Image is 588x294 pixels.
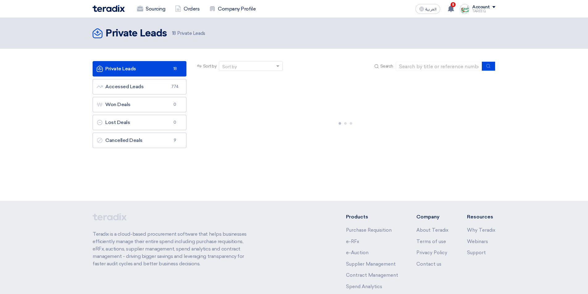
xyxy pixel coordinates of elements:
[416,213,448,221] li: Company
[346,227,392,233] a: Purchase Requisition
[93,5,125,12] img: Teradix logo
[171,119,179,126] span: 0
[346,250,369,255] a: e-Auction
[467,239,488,244] a: Webinars
[132,2,170,16] a: Sourcing
[346,284,382,289] a: Spend Analytics
[203,63,217,69] span: Sort by
[416,239,446,244] a: Terms of use
[472,5,490,10] div: Account
[416,250,447,255] a: Privacy Policy
[171,137,179,143] span: 9
[106,27,167,40] h2: Private Leads
[93,230,254,267] p: Teradix is a cloud-based procurement software that helps businesses efficiently manage their enti...
[425,7,436,11] span: العربية
[460,4,470,14] img: Screenshot___1727703618088.png
[346,213,398,221] li: Products
[467,227,495,233] a: Why Teradix
[170,2,204,16] a: Orders
[171,84,179,90] span: 774
[467,213,495,221] li: Resources
[467,250,486,255] a: Support
[93,97,186,112] a: Won Deals0
[346,239,359,244] a: e-RFx
[171,66,179,72] span: 18
[93,133,186,148] a: Cancelled Deals9
[346,261,396,267] a: Supplier Management
[451,2,456,7] span: 8
[472,10,495,13] div: TAREEQ
[93,115,186,130] a: Lost Deals0
[416,261,441,267] a: Contact us
[346,272,398,278] a: Contract Management
[93,61,186,77] a: Private Leads18
[396,62,482,71] input: Search by title or reference number
[222,64,237,70] div: Sort by
[204,2,261,16] a: Company Profile
[93,79,186,94] a: Accessed Leads774
[415,4,440,14] button: العربية
[172,30,205,37] span: Private Leads
[380,63,393,69] span: Search
[416,227,448,233] a: About Teradix
[171,101,179,108] span: 0
[172,31,176,36] span: 18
